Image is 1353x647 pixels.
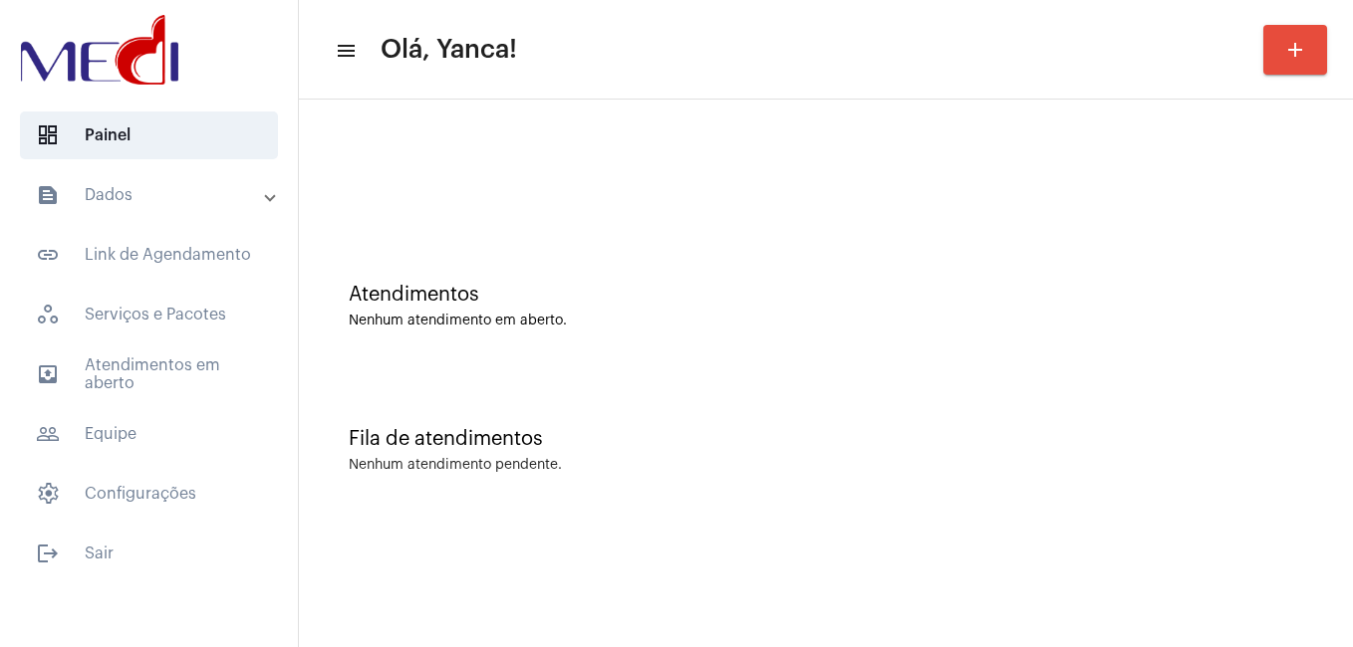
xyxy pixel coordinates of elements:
[1283,38,1307,62] mat-icon: add
[36,183,60,207] mat-icon: sidenav icon
[36,303,60,326] span: sidenav icon
[36,482,60,506] span: sidenav icon
[36,123,60,147] span: sidenav icon
[20,291,278,338] span: Serviços e Pacotes
[20,410,278,458] span: Equipe
[20,350,278,398] span: Atendimentos em aberto
[36,422,60,446] mat-icon: sidenav icon
[349,428,1303,450] div: Fila de atendimentos
[349,284,1303,306] div: Atendimentos
[20,530,278,577] span: Sair
[381,34,517,66] span: Olá, Yanca!
[349,314,1303,328] div: Nenhum atendimento em aberto.
[16,10,183,90] img: d3a1b5fa-500b-b90f-5a1c-719c20e9830b.png
[36,541,60,565] mat-icon: sidenav icon
[36,243,60,267] mat-icon: sidenav icon
[12,171,298,219] mat-expansion-panel-header: sidenav iconDados
[335,39,355,63] mat-icon: sidenav icon
[36,362,60,386] mat-icon: sidenav icon
[20,231,278,279] span: Link de Agendamento
[36,183,266,207] mat-panel-title: Dados
[20,111,278,159] span: Painel
[349,458,562,473] div: Nenhum atendimento pendente.
[20,470,278,518] span: Configurações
